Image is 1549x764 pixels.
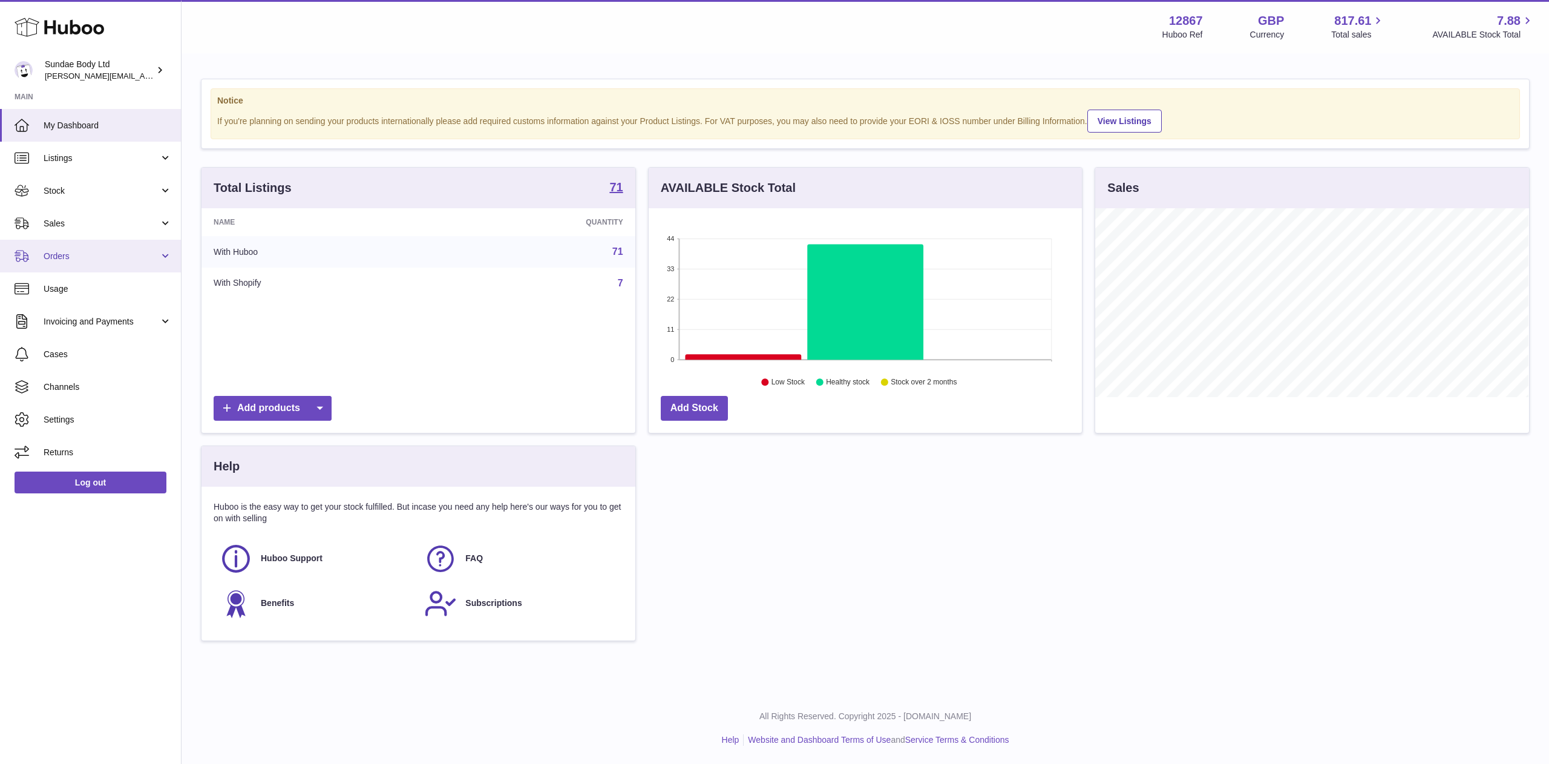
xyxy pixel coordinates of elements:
th: Quantity [435,208,635,236]
span: Invoicing and Payments [44,316,159,328]
text: Low Stock [771,378,805,387]
a: Website and Dashboard Terms of Use [748,735,891,745]
a: 71 [609,181,623,196]
span: Settings [44,414,172,426]
text: 44 [667,235,674,242]
div: Currency [1250,29,1285,41]
span: Usage [44,283,172,295]
text: Stock over 2 months [891,378,957,387]
a: Huboo Support [220,542,412,575]
strong: 71 [609,181,623,193]
span: Cases [44,349,172,360]
a: Service Terms & Conditions [905,735,1009,745]
div: If you're planning on sending your products internationally please add required customs informati... [217,108,1513,133]
a: Subscriptions [424,587,617,620]
text: 11 [667,326,674,333]
th: Name [201,208,435,236]
h3: AVAILABLE Stock Total [661,180,796,196]
span: Listings [44,153,159,164]
a: Log out [15,472,166,493]
a: FAQ [424,542,617,575]
a: 7 [618,278,623,288]
text: 33 [667,265,674,272]
a: 817.61 Total sales [1331,13,1385,41]
a: Add products [214,396,332,421]
text: Healthy stock [826,378,870,387]
span: Benefits [261,598,294,609]
a: View Listings [1087,110,1162,133]
p: Huboo is the easy way to get your stock fulfilled. But incase you need any help here's our ways f... [214,501,623,524]
span: AVAILABLE Stock Total [1432,29,1534,41]
span: Returns [44,447,172,458]
img: dianne@sundaebody.com [15,61,33,79]
a: 71 [612,246,623,257]
span: Channels [44,381,172,393]
strong: GBP [1258,13,1284,29]
li: and [744,734,1009,746]
span: Subscriptions [465,598,522,609]
span: [PERSON_NAME][EMAIL_ADDRESS][DOMAIN_NAME] [45,71,243,81]
div: Sundae Body Ltd [45,59,154,82]
a: Add Stock [661,396,728,421]
span: Huboo Support [261,553,323,564]
strong: 12867 [1169,13,1203,29]
span: 817.61 [1334,13,1371,29]
a: 7.88 AVAILABLE Stock Total [1432,13,1534,41]
text: 22 [667,295,674,303]
td: With Huboo [201,236,435,268]
h3: Total Listings [214,180,292,196]
text: 0 [670,356,674,363]
a: Benefits [220,587,412,620]
span: 7.88 [1497,13,1521,29]
span: FAQ [465,553,483,564]
span: Sales [44,218,159,229]
h3: Help [214,458,240,475]
p: All Rights Reserved. Copyright 2025 - [DOMAIN_NAME] [191,711,1539,722]
td: With Shopify [201,268,435,299]
span: Orders [44,251,159,262]
a: Help [722,735,739,745]
span: Total sales [1331,29,1385,41]
div: Huboo Ref [1162,29,1203,41]
h3: Sales [1107,180,1139,196]
span: Stock [44,185,159,197]
strong: Notice [217,95,1513,107]
span: My Dashboard [44,120,172,131]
